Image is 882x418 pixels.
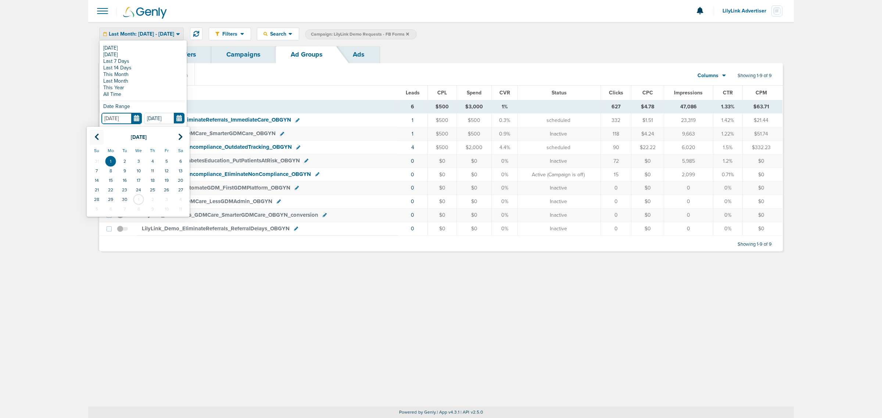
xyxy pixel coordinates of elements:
[491,100,517,113] td: 1%
[132,176,146,185] td: 17
[104,195,118,204] td: 29
[109,32,174,37] span: Last Month: [DATE] - [DATE]
[601,209,631,222] td: 0
[132,166,146,176] td: 10
[457,222,492,236] td: $0
[90,156,104,166] td: 31
[743,209,783,222] td: $0
[411,185,414,191] a: 0
[142,184,290,191] span: LilyLink_ Demo_ AutomateGDM_ FirstGDMPlatform_ OBGYN
[173,166,187,176] td: 13
[631,100,664,113] td: $4.78
[132,195,146,204] td: 1
[142,198,272,205] span: LilyLink_ Demo_ GDMCare_ LessGDMAdmin_ OBGYN
[601,222,631,236] td: 0
[532,171,585,179] span: Active (Campaign is off)
[101,84,185,91] a: This Year
[457,113,492,127] td: $500
[398,100,427,113] td: 6
[173,145,187,156] th: Sa
[173,176,187,185] td: 20
[664,141,713,154] td: 6,020
[159,145,173,156] th: Fr
[159,204,173,214] td: 10
[411,158,414,164] a: 0
[159,166,173,176] td: 12
[137,100,398,113] td: TOTALS (0)
[101,104,185,113] div: Date Range
[132,145,146,156] th: We
[491,127,517,141] td: 0.9%
[713,100,743,113] td: 1.33%
[457,127,492,141] td: $500
[601,181,631,195] td: 0
[276,46,338,63] a: Ad Groups
[412,131,413,137] a: 1
[743,168,783,181] td: $0
[713,209,743,222] td: 0%
[457,181,492,195] td: $0
[664,168,713,181] td: 2,099
[664,100,713,113] td: 47,086
[118,145,132,156] th: Tu
[713,127,743,141] td: 1.22%
[118,195,132,204] td: 30
[101,58,185,65] a: Last 7 Days
[173,156,187,166] td: 6
[211,46,276,63] a: Campaigns
[427,127,456,141] td: $500
[664,113,713,127] td: 23,319
[491,154,517,168] td: 0%
[743,113,783,127] td: $21.44
[713,113,743,127] td: 1.42%
[499,90,510,96] span: CVR
[142,225,290,232] span: LilyLink_ Demo_ EliminateReferrals_ ReferralDelays_ OBGYN
[550,225,567,233] span: Inactive
[101,51,185,58] a: [DATE]
[104,185,118,195] td: 22
[427,209,456,222] td: $0
[411,198,414,205] a: 0
[550,130,567,138] span: Inactive
[146,176,159,185] td: 18
[268,31,288,37] span: Search
[609,90,623,96] span: Clicks
[142,144,292,150] span: LilyLink_ Demo_ Noncompliance_ OutdatedTracking_ OBGYN
[550,158,567,165] span: Inactive
[411,226,414,232] a: 0
[664,181,713,195] td: 0
[713,154,743,168] td: 1.2%
[601,100,631,113] td: 627
[146,195,159,204] td: 2
[142,171,311,177] span: LilyLink_ Demo_ Noncompliance_ EliminateNonCompliance_ OBGYN
[104,145,118,156] th: Mo
[738,73,772,79] span: Showing 1-9 of 9
[631,141,664,154] td: $22.22
[90,204,104,214] td: 5
[664,154,713,168] td: 5,985
[491,113,517,127] td: 0.3%
[146,156,159,166] td: 4
[642,90,653,96] span: CPC
[104,130,173,145] th: Select Month
[412,117,413,123] a: 1
[723,90,733,96] span: CTR
[467,90,481,96] span: Spend
[491,181,517,195] td: 0%
[743,127,783,141] td: $51.74
[173,195,187,204] td: 4
[743,100,783,113] td: $63.71
[550,212,567,219] span: Inactive
[427,154,456,168] td: $0
[491,168,517,181] td: 0%
[457,168,492,181] td: $0
[146,166,159,176] td: 11
[601,141,631,154] td: 90
[427,141,456,154] td: $500
[631,209,664,222] td: $0
[713,141,743,154] td: 1.5%
[104,176,118,185] td: 15
[118,176,132,185] td: 16
[427,100,456,113] td: $500
[631,222,664,236] td: $0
